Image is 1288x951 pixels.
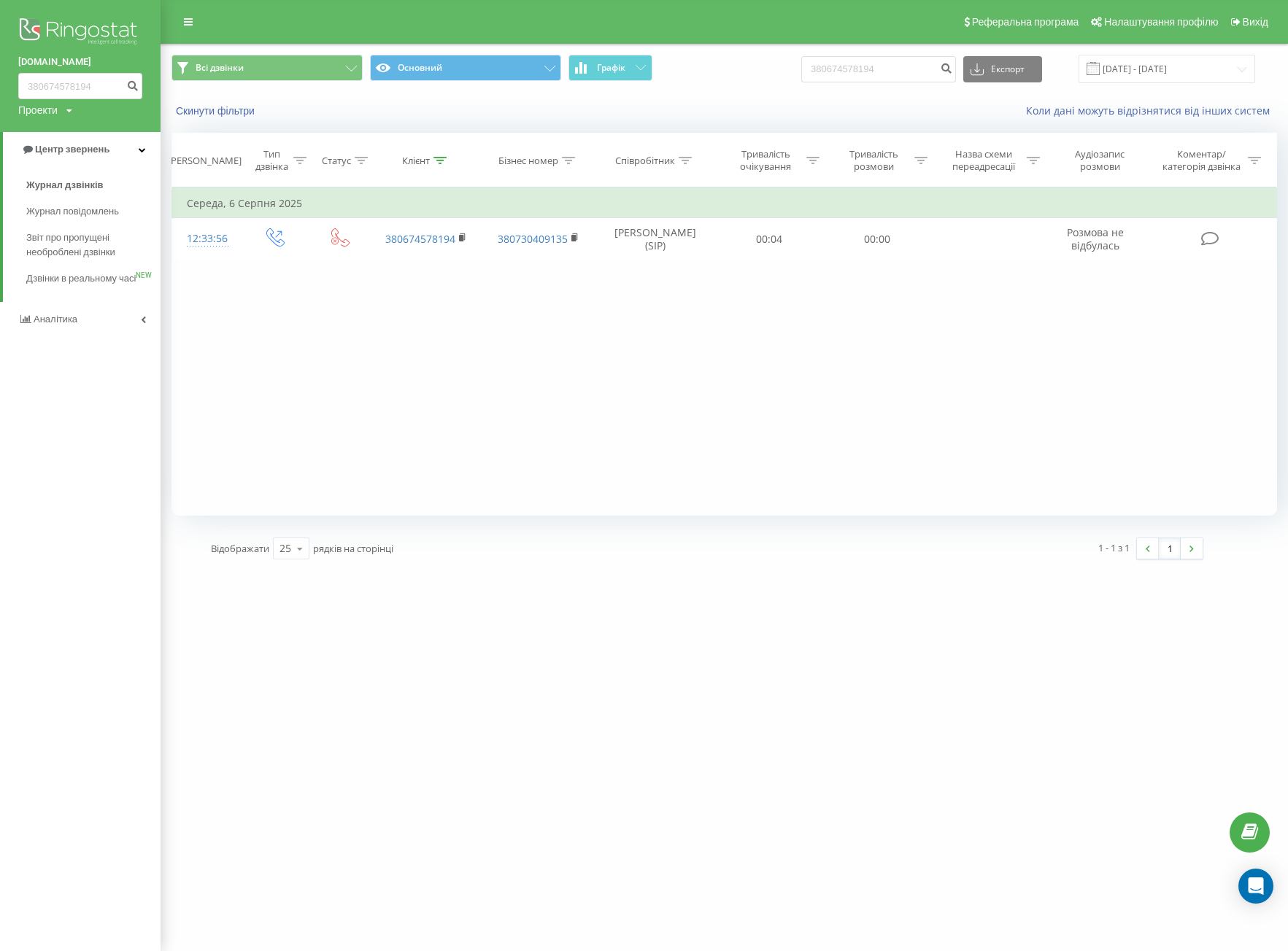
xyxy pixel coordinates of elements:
button: Скинути фільтри [171,104,262,117]
a: [DOMAIN_NAME] [18,55,142,69]
a: Коли дані можуть відрізнятися вiд інших систем [1026,104,1277,117]
div: [PERSON_NAME] [168,155,242,167]
span: рядків на сторінці [313,542,393,555]
div: Аудіозапис розмови [1057,148,1144,173]
div: Проекти [18,103,58,117]
td: 00:00 [823,218,931,260]
div: 12:33:56 [187,225,226,253]
a: 380730409135 [498,232,568,246]
button: Графік [568,55,652,81]
span: Відображати [211,542,269,555]
div: 25 [279,541,291,556]
input: Пошук за номером [801,56,956,82]
a: 380674578194 [385,232,455,246]
input: Пошук за номером [18,73,142,99]
div: 1 - 1 з 1 [1098,540,1130,555]
div: Співробітник [615,155,675,167]
span: Всі дзвінки [196,62,244,74]
a: Дзвінки в реальному часіNEW [26,265,161,292]
span: Розмова не відбулась [1067,225,1124,252]
button: Основний [370,55,561,81]
span: Журнал повідомлень [26,204,119,219]
a: 1 [1159,538,1181,559]
span: Графік [597,63,625,73]
td: Середа, 6 Серпня 2025 [172,189,1277,218]
div: Тривалість розмови [836,148,911,173]
a: Звіт про пропущені необроблені дзвінки [26,225,161,265]
td: [PERSON_NAME] (SIP) [595,218,716,260]
button: Експорт [963,56,1042,82]
img: Ringostat logo [18,15,142,51]
div: Назва схеми переадресації [945,148,1023,173]
div: Бізнес номер [498,155,558,167]
span: Реферальна програма [972,16,1079,28]
button: Всі дзвінки [171,55,363,81]
div: Тривалість очікування [728,148,803,173]
span: Центр звернень [35,144,109,155]
a: Центр звернень [3,132,161,167]
span: Звіт про пропущені необроблені дзвінки [26,230,153,260]
td: 00:04 [715,218,823,260]
span: Дзвінки в реальному часі [26,271,136,286]
span: Налаштування профілю [1104,16,1218,28]
div: Open Intercom Messenger [1238,869,1273,904]
a: Журнал дзвінків [26,172,161,198]
div: Клієнт [402,155,430,167]
div: Статус [322,155,351,167]
span: Аналiтика [34,314,77,325]
span: Журнал дзвінків [26,178,104,193]
div: Коментар/категорія дзвінка [1159,148,1244,173]
a: Журнал повідомлень [26,198,161,225]
div: Тип дзвінка [254,148,290,173]
span: Вихід [1243,16,1268,28]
